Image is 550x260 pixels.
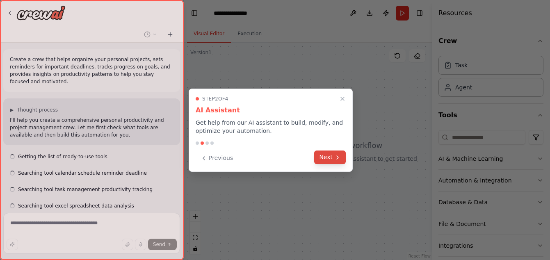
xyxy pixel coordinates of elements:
[196,105,346,115] h3: AI Assistant
[189,7,200,19] button: Hide left sidebar
[196,151,238,165] button: Previous
[338,94,347,104] button: Close walkthrough
[202,96,228,102] span: Step 2 of 4
[196,119,346,135] p: Get help from our AI assistant to build, modify, and optimize your automation.
[314,151,346,164] button: Next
